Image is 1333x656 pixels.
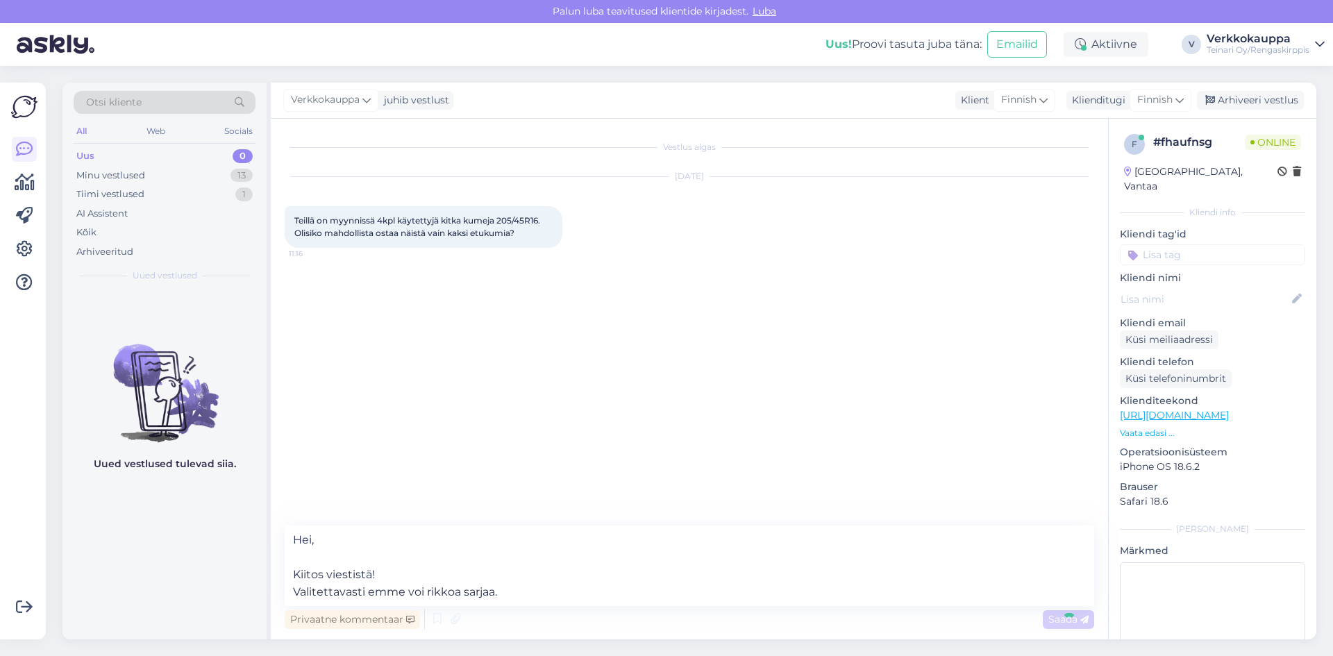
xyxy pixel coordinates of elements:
[1245,135,1301,150] span: Online
[76,226,97,239] div: Kõik
[285,141,1094,153] div: Vestlus algas
[1153,134,1245,151] div: # fhaufnsg
[1182,35,1201,54] div: V
[1137,92,1173,108] span: Finnish
[1120,544,1305,558] p: Märkmed
[76,149,94,163] div: Uus
[987,31,1047,58] button: Emailid
[76,169,145,183] div: Minu vestlused
[748,5,780,17] span: Luba
[1197,91,1304,110] div: Arhiveeri vestlus
[1120,480,1305,494] p: Brauser
[1121,292,1289,307] input: Lisa nimi
[144,122,168,140] div: Web
[76,245,133,259] div: Arhiveeritud
[1207,33,1309,44] div: Verkkokauppa
[235,187,253,201] div: 1
[1120,355,1305,369] p: Kliendi telefon
[289,249,341,259] span: 11:16
[233,149,253,163] div: 0
[1120,494,1305,509] p: Safari 18.6
[1120,271,1305,285] p: Kliendi nimi
[1124,165,1277,194] div: [GEOGRAPHIC_DATA], Vantaa
[76,187,144,201] div: Tiimi vestlused
[1207,44,1309,56] div: Teinari Oy/Rengaskirppis
[1120,394,1305,408] p: Klienditeekond
[1001,92,1037,108] span: Finnish
[294,215,542,238] span: Teillä on myynnissä 4kpl käytettyjä kitka kumeja 205/45R16. Olisiko mahdollista ostaa näistä vain...
[825,36,982,53] div: Proovi tasuta juba täna:
[76,207,128,221] div: AI Assistent
[1120,227,1305,242] p: Kliendi tag'id
[74,122,90,140] div: All
[285,170,1094,183] div: [DATE]
[230,169,253,183] div: 13
[378,93,449,108] div: juhib vestlust
[11,94,37,120] img: Askly Logo
[1120,460,1305,474] p: iPhone OS 18.6.2
[1120,445,1305,460] p: Operatsioonisüsteem
[221,122,255,140] div: Socials
[1066,93,1125,108] div: Klienditugi
[1120,523,1305,535] div: [PERSON_NAME]
[1132,139,1137,149] span: f
[955,93,989,108] div: Klient
[1064,32,1148,57] div: Aktiivne
[133,269,197,282] span: Uued vestlused
[62,319,267,444] img: No chats
[1120,316,1305,330] p: Kliendi email
[86,95,142,110] span: Otsi kliente
[1207,33,1325,56] a: VerkkokauppaTeinari Oy/Rengaskirppis
[94,457,236,471] p: Uued vestlused tulevad siia.
[1120,330,1218,349] div: Küsi meiliaadressi
[1120,369,1232,388] div: Küsi telefoninumbrit
[1120,427,1305,439] p: Vaata edasi ...
[1120,409,1229,421] a: [URL][DOMAIN_NAME]
[1120,206,1305,219] div: Kliendi info
[825,37,852,51] b: Uus!
[291,92,360,108] span: Verkkokauppa
[1120,244,1305,265] input: Lisa tag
